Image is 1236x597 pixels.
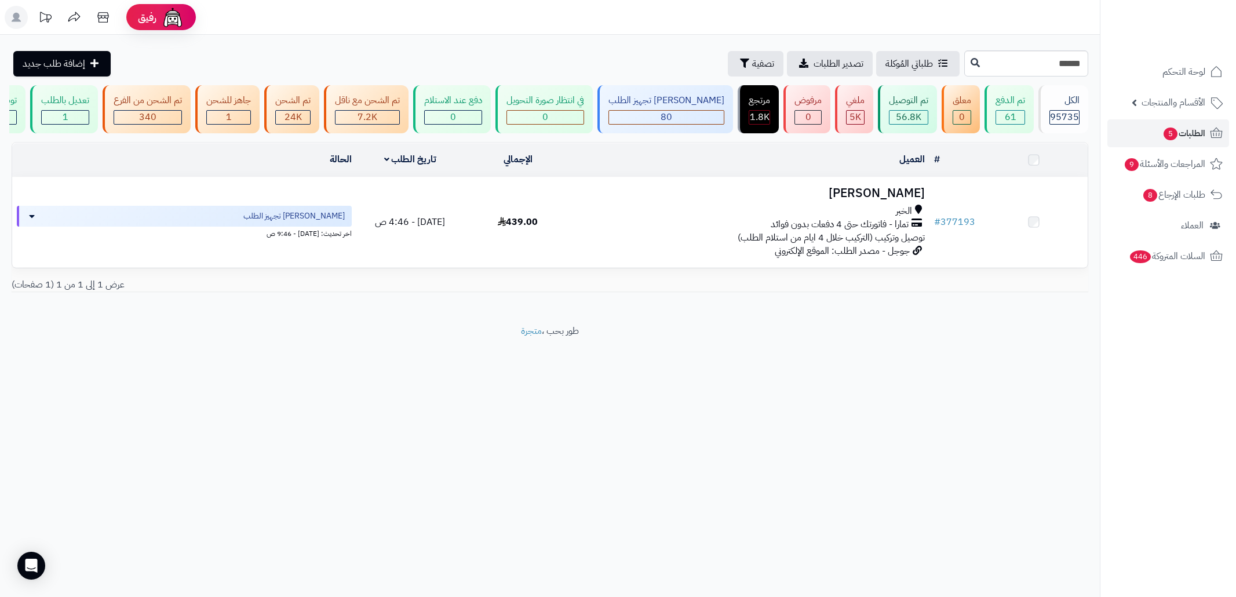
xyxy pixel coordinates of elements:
a: تصدير الطلبات [787,51,873,77]
div: مرتجع [749,94,770,107]
span: 1.8K [750,110,770,124]
a: السلات المتروكة446 [1107,242,1229,270]
div: تم الشحن من الفرع [114,94,182,107]
span: 439.00 [498,215,538,229]
div: تم التوصيل [889,94,928,107]
a: مرفوض 0 [781,85,833,133]
a: تاريخ الطلب [384,152,437,166]
div: Open Intercom Messenger [17,552,45,580]
div: الكل [1049,94,1080,107]
span: 24K [285,110,302,124]
div: [PERSON_NAME] تجهيز الطلب [608,94,724,107]
span: 5K [849,110,861,124]
span: 61 [1005,110,1016,124]
a: الإجمالي [504,152,533,166]
span: الأقسام والمنتجات [1142,94,1205,111]
span: # [934,215,940,229]
a: الكل95735 [1036,85,1091,133]
span: العملاء [1181,217,1204,234]
div: مرفوض [794,94,822,107]
a: في انتظار صورة التحويل 0 [493,85,595,133]
span: لوحة التحكم [1162,64,1205,80]
a: تم الشحن 24K [262,85,322,133]
span: الطلبات [1162,125,1205,141]
span: الخبر [896,205,912,218]
span: 9 [1125,158,1139,171]
div: اخر تحديث: [DATE] - 9:46 ص [17,227,352,239]
a: #377193 [934,215,975,229]
img: ai-face.png [161,6,184,29]
span: رفيق [138,10,156,24]
div: تم الدفع [996,94,1025,107]
span: 5 [1164,128,1177,140]
a: [PERSON_NAME] تجهيز الطلب 80 [595,85,735,133]
div: 340 [114,111,181,124]
a: طلباتي المُوكلة [876,51,960,77]
a: # [934,152,940,166]
span: طلباتي المُوكلة [885,57,933,71]
div: 80 [609,111,724,124]
a: تعديل بالطلب 1 [28,85,100,133]
span: المراجعات والأسئلة [1124,156,1205,172]
span: تمارا - فاتورتك حتى 4 دفعات بدون فوائد [771,218,909,231]
span: تصفية [752,57,774,71]
div: 4988 [847,111,864,124]
a: متجرة [521,324,542,338]
span: السلات المتروكة [1129,248,1205,264]
a: جاهز للشحن 1 [193,85,262,133]
div: تعديل بالطلب [41,94,89,107]
a: المراجعات والأسئلة9 [1107,150,1229,178]
span: 1 [63,110,68,124]
div: دفع عند الاستلام [424,94,482,107]
div: 56843 [889,111,928,124]
h3: [PERSON_NAME] [576,187,925,200]
a: تم التوصيل 56.8K [876,85,939,133]
div: 0 [953,111,971,124]
a: تم الشحن مع ناقل 7.2K [322,85,411,133]
div: 7222 [336,111,399,124]
span: [PERSON_NAME] تجهيز الطلب [243,210,345,222]
div: تم الشحن [275,94,311,107]
button: تصفية [728,51,783,77]
a: العميل [899,152,925,166]
a: معلق 0 [939,85,982,133]
div: عرض 1 إلى 1 من 1 (1 صفحات) [3,278,550,292]
span: 0 [542,110,548,124]
div: تم الشحن مع ناقل [335,94,400,107]
span: 0 [959,110,965,124]
div: 0 [425,111,482,124]
div: في انتظار صورة التحويل [506,94,584,107]
div: 1823 [749,111,770,124]
div: 23975 [276,111,310,124]
div: جاهز للشحن [206,94,251,107]
div: 1 [42,111,89,124]
span: 80 [661,110,672,124]
span: إضافة طلب جديد [23,57,85,71]
span: جوجل - مصدر الطلب: الموقع الإلكتروني [775,244,910,258]
span: 0 [450,110,456,124]
div: 0 [507,111,584,124]
a: ملغي 5K [833,85,876,133]
span: 7.2K [358,110,377,124]
a: الحالة [330,152,352,166]
span: 95735 [1050,110,1079,124]
span: 56.8K [896,110,921,124]
span: [DATE] - 4:46 ص [375,215,445,229]
a: تحديثات المنصة [31,6,60,32]
span: 340 [139,110,156,124]
a: إضافة طلب جديد [13,51,111,77]
a: دفع عند الاستلام 0 [411,85,493,133]
a: لوحة التحكم [1107,58,1229,86]
div: 61 [996,111,1024,124]
div: 1 [207,111,250,124]
a: العملاء [1107,212,1229,239]
span: تصدير الطلبات [814,57,863,71]
span: طلبات الإرجاع [1142,187,1205,203]
div: ملغي [846,94,865,107]
div: معلق [953,94,971,107]
div: 0 [795,111,821,124]
a: الطلبات5 [1107,119,1229,147]
span: توصيل وتركيب (التركيب خلال 4 ايام من استلام الطلب) [738,231,925,245]
span: 8 [1143,189,1157,202]
a: تم الدفع 61 [982,85,1036,133]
